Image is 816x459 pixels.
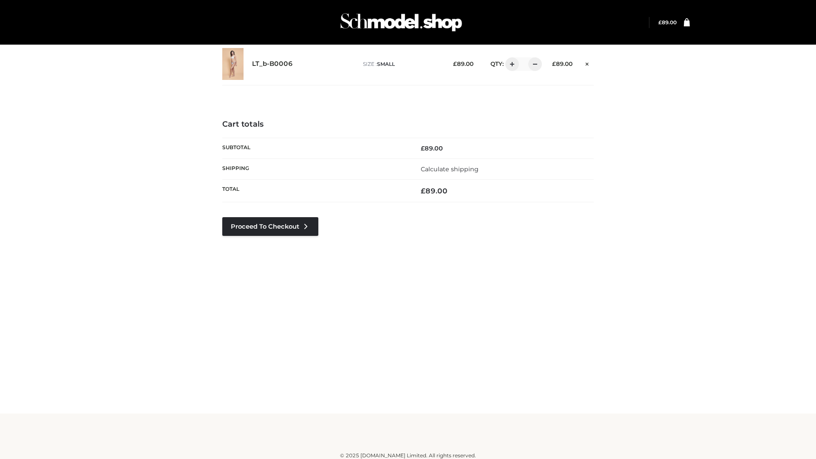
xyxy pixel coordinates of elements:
th: Subtotal [222,138,408,159]
a: Calculate shipping [421,165,479,173]
bdi: 89.00 [421,187,448,195]
img: LT_b-B0006 - SMALL [222,48,244,80]
a: Proceed to Checkout [222,217,318,236]
span: £ [421,187,425,195]
a: £89.00 [658,19,677,25]
p: size : [363,60,440,68]
h4: Cart totals [222,120,594,129]
bdi: 89.00 [658,19,677,25]
th: Total [222,180,408,202]
img: Schmodel Admin 964 [337,6,465,39]
span: £ [453,60,457,67]
span: £ [552,60,556,67]
div: QTY: [482,57,539,71]
span: £ [421,144,425,152]
span: SMALL [377,61,395,67]
bdi: 89.00 [552,60,572,67]
bdi: 89.00 [421,144,443,152]
span: £ [658,19,662,25]
th: Shipping [222,159,408,179]
bdi: 89.00 [453,60,473,67]
a: Remove this item [581,57,594,68]
a: LT_b-B0006 [252,60,293,68]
